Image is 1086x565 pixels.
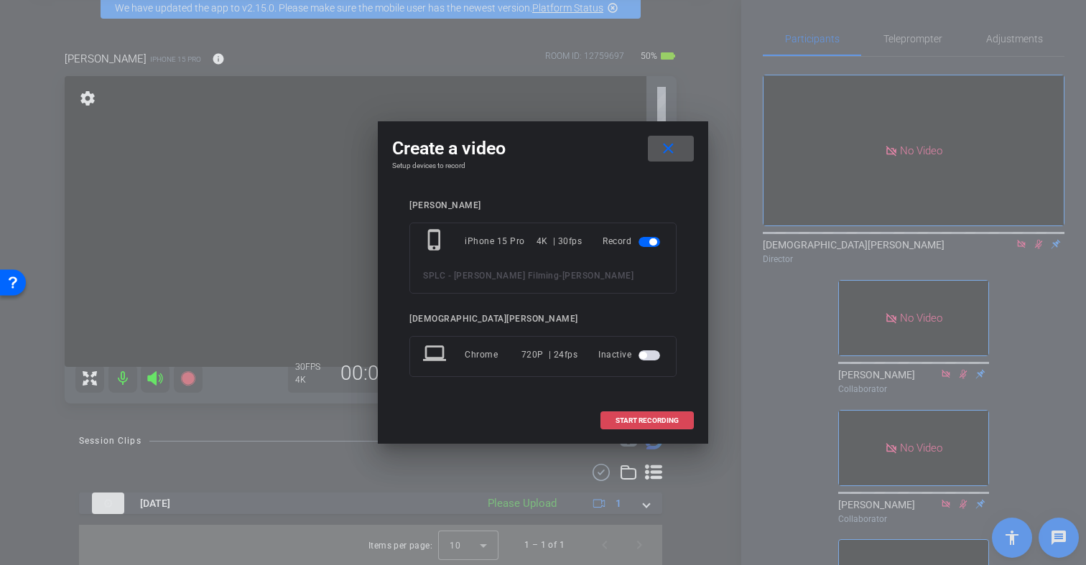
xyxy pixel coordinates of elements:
[659,140,677,158] mat-icon: close
[409,314,677,324] div: [DEMOGRAPHIC_DATA][PERSON_NAME]
[616,417,679,424] span: START RECORDING
[598,342,663,368] div: Inactive
[562,271,634,281] span: [PERSON_NAME]
[423,342,449,368] mat-icon: laptop
[559,271,562,281] span: -
[465,228,537,254] div: iPhone 15 Pro
[537,228,583,254] div: 4K | 30fps
[521,342,578,368] div: 720P | 24fps
[600,411,694,429] button: START RECORDING
[465,342,521,368] div: Chrome
[423,228,449,254] mat-icon: phone_iphone
[392,162,694,170] h4: Setup devices to record
[392,136,694,162] div: Create a video
[423,271,559,281] span: SPLC - [PERSON_NAME] Filming
[409,200,677,211] div: [PERSON_NAME]
[603,228,663,254] div: Record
